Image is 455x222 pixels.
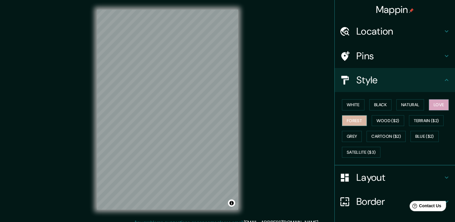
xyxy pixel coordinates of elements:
[409,8,414,13] img: pin-icon.png
[356,25,443,37] h4: Location
[228,199,235,207] button: Toggle attribution
[401,199,448,215] iframe: Help widget launcher
[409,115,444,126] button: Terrain ($2)
[410,131,439,142] button: Blue ($2)
[429,99,449,110] button: Love
[335,190,455,214] div: Border
[335,68,455,92] div: Style
[335,19,455,43] div: Location
[372,115,404,126] button: Wood ($2)
[342,131,362,142] button: Grey
[356,171,443,183] h4: Layout
[335,165,455,190] div: Layout
[356,196,443,208] h4: Border
[342,115,367,126] button: Forest
[342,147,380,158] button: Satellite ($3)
[356,50,443,62] h4: Pins
[97,10,238,210] canvas: Map
[356,74,443,86] h4: Style
[335,44,455,68] div: Pins
[396,99,424,110] button: Natural
[367,131,406,142] button: Cartoon ($2)
[376,4,414,16] h4: Mappin
[342,99,364,110] button: White
[369,99,392,110] button: Black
